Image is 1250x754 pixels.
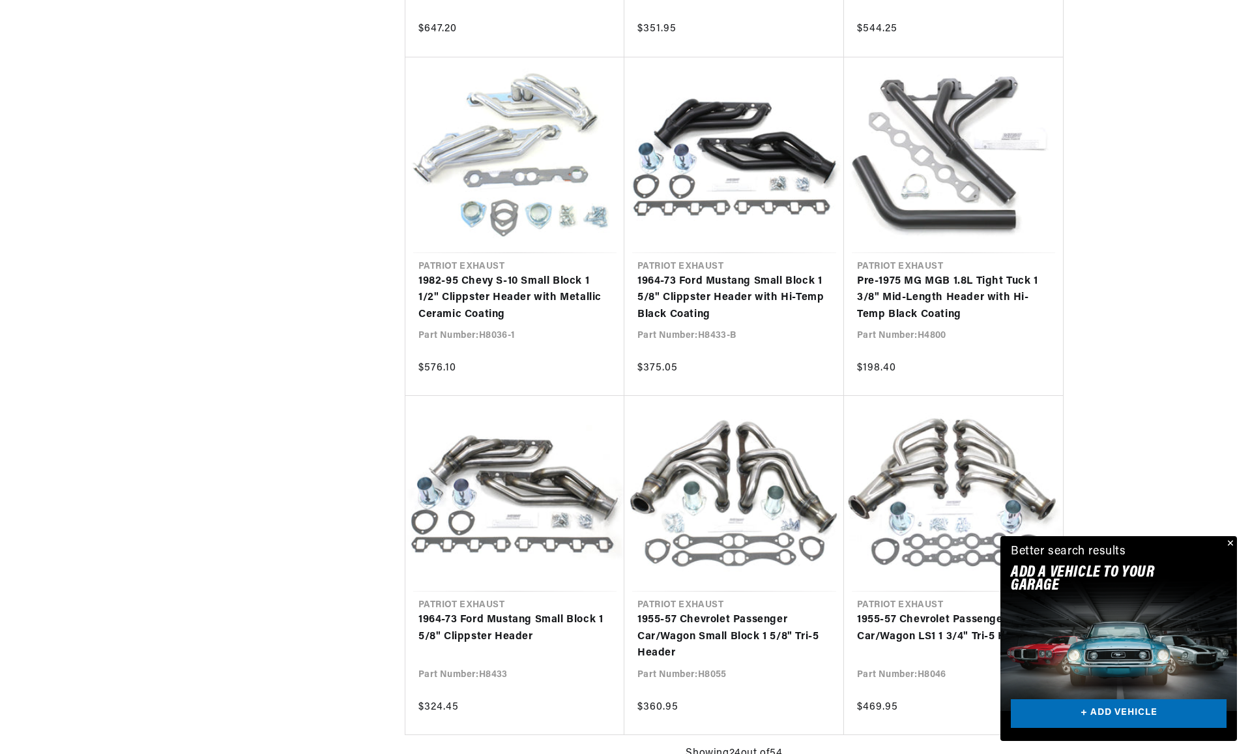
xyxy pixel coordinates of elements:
a: 1982-95 Chevy S-10 Small Block 1 1/2" Clippster Header with Metallic Ceramic Coating [418,273,611,324]
a: Pre-1975 MG MGB 1.8L Tight Tuck 1 3/8" Mid-Length Header with Hi-Temp Black Coating [857,273,1050,324]
div: Better search results [1011,543,1126,562]
a: 1955-57 Chevrolet Passenger Car/Wagon Small Block 1 5/8" Tri-5 Header [637,612,831,662]
a: 1964-73 Ford Mustang Small Block 1 5/8" Clippster Header with Hi-Temp Black Coating [637,273,831,324]
button: Close [1221,536,1237,552]
a: + ADD VEHICLE [1011,699,1227,729]
a: 1955-57 Chevrolet Passenger Car/Wagon LS1 1 3/4" Tri-5 Header [857,612,1050,645]
a: 1964-73 Ford Mustang Small Block 1 5/8" Clippster Header [418,612,611,645]
h2: Add A VEHICLE to your garage [1011,566,1194,593]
